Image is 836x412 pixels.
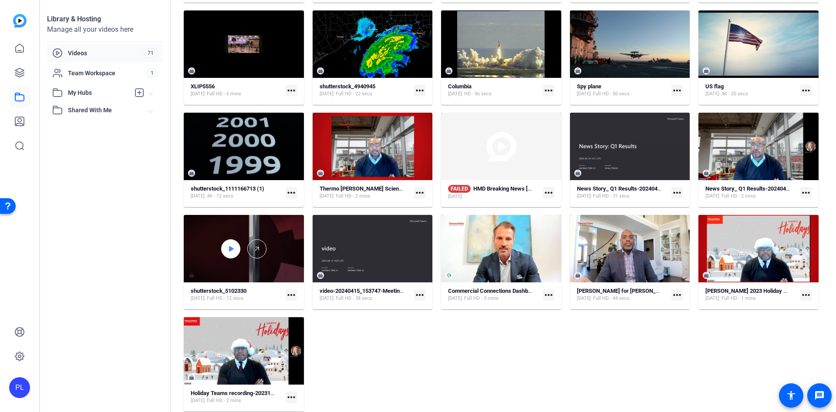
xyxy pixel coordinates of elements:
span: Full HD - 50 secs [593,90,630,97]
span: [DATE] [448,295,462,302]
span: Full HD - 2 mins [721,193,756,200]
a: Commercial Connections Dashboard Launch[DATE]Full HD - 3 mins [448,288,539,302]
span: [DATE] [705,193,719,200]
span: My Hubs [68,88,130,97]
mat-icon: more_horiz [286,392,297,403]
span: [DATE] [320,295,334,302]
span: Full HD - 1 mins [721,295,756,302]
mat-icon: more_horiz [800,85,812,96]
a: [PERSON_NAME] for [PERSON_NAME][DATE]Full HD - 44 secs [577,288,668,302]
span: [DATE] [320,90,334,97]
strong: shutterstock_5102330 [191,288,246,294]
strong: Thermo [PERSON_NAME] Scientific - Music Option Simple (34906) [320,185,485,192]
span: [DATE] [191,295,205,302]
span: [DATE] [577,90,591,97]
a: shutterstock_4940945[DATE]Full HD - 22 secs [320,83,411,97]
span: Team Workspace [68,69,147,77]
strong: Columbia [448,83,472,90]
span: 1 [147,68,158,78]
span: [DATE] [191,397,205,404]
span: Full HD - 38 secs [336,295,372,302]
strong: shutterstock_1111166713 (1) [191,185,264,192]
span: [DATE] [448,193,462,200]
mat-icon: more_horiz [414,187,425,198]
a: Holiday Teams recording-20231217_094721-Meeting Recording[DATE]Full HD - 2 mins [191,390,282,404]
mat-icon: more_horiz [671,187,683,198]
mat-icon: more_horiz [286,187,297,198]
mat-icon: more_horiz [800,187,812,198]
strong: US flag [705,83,724,90]
span: Full HD - 2 mins [336,193,370,200]
span: 71 [144,48,158,58]
span: Shared With Me [68,106,149,115]
strong: [PERSON_NAME] 2023 Holiday Message [DATE] [705,288,825,294]
span: Full HD - 6 mins [207,90,241,97]
span: Full HD - 31 secs [593,193,630,200]
a: Columbia[DATE]HD - 56 secs [448,83,539,97]
span: [DATE] [191,193,205,200]
a: Spy plane[DATE]Full HD - 50 secs [577,83,668,97]
span: [DATE] [705,90,719,97]
span: Full HD - 3 mins [464,295,499,302]
strong: XLIP5556 [191,83,215,90]
strong: shutterstock_4940945 [320,83,375,90]
mat-icon: more_horiz [800,289,812,301]
span: FAILED [448,185,471,193]
a: News Story_ Q1 Results-20240419_101151-Meeting Recording[DATE]Full HD - 31 secs [577,185,668,200]
div: PL [9,377,30,398]
strong: News Story_ Q1 Results-20240419_101151-Meeting Recording [577,185,733,192]
strong: [PERSON_NAME] for [PERSON_NAME] [577,288,673,294]
mat-icon: more_horiz [671,85,683,96]
span: [DATE] [577,295,591,302]
mat-icon: more_horiz [414,289,425,301]
a: shutterstock_1111166713 (1)[DATE]4K - 12 secs [191,185,282,200]
mat-icon: more_horiz [543,187,554,198]
span: [DATE] [705,295,719,302]
mat-icon: accessibility [786,390,796,401]
span: 4K - 12 secs [207,193,233,200]
mat-expansion-panel-header: Shared With Me [47,101,163,119]
a: Thermo [PERSON_NAME] Scientific - Music Option Simple (34906)[DATE]Full HD - 2 mins [320,185,411,200]
a: shutterstock_5102330[DATE]Full HD - 12 secs [191,288,282,302]
mat-icon: more_horiz [543,289,554,301]
span: Full HD - 22 secs [336,90,372,97]
mat-icon: more_horiz [286,85,297,96]
a: XLIP5556[DATE]Full HD - 6 mins [191,83,282,97]
span: Videos [68,49,144,57]
mat-icon: more_horiz [286,289,297,301]
span: [DATE] [191,90,205,97]
img: blue-gradient.svg [13,14,27,27]
strong: Holiday Teams recording-20231217_094721-Meeting Recording [191,390,349,396]
span: [DATE] [577,193,591,200]
span: Full HD - 44 secs [593,295,630,302]
div: Library & Hosting [47,14,163,24]
span: HD - 56 secs [464,90,492,97]
mat-icon: more_horiz [671,289,683,301]
span: [DATE] [448,90,462,97]
mat-expansion-panel-header: My Hubs [47,84,163,101]
mat-icon: message [814,390,825,401]
span: 4K - 20 secs [721,90,748,97]
strong: video-20240415_153747-Meeting Recording [320,288,429,294]
span: [DATE] [320,193,334,200]
a: News Story_ Q1 Results-20240419_100746-Meeting Recording[DATE]Full HD - 2 mins [705,185,797,200]
strong: Spy plane [577,83,601,90]
strong: HMD Breaking News [DATE] [473,185,543,192]
a: video-20240415_153747-Meeting Recording[DATE]Full HD - 38 secs [320,288,411,302]
span: Full HD - 2 mins [207,397,241,404]
a: FAILEDHMD Breaking News [DATE][DATE] [448,185,539,200]
a: US flag[DATE]4K - 20 secs [705,83,797,97]
mat-icon: more_horiz [414,85,425,96]
a: [PERSON_NAME] 2023 Holiday Message [DATE][DATE]Full HD - 1 mins [705,288,797,302]
div: Manage all your videos here [47,24,163,35]
span: Full HD - 12 secs [207,295,243,302]
mat-icon: more_horiz [543,85,554,96]
strong: Commercial Connections Dashboard Launch [448,288,559,294]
